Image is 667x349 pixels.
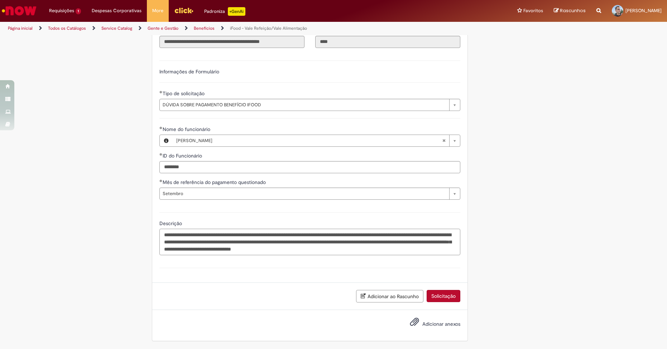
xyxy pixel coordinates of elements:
[230,25,307,31] a: iFood - Vale Refeição/Vale Alimentação
[152,7,163,14] span: More
[560,7,586,14] span: Rascunhos
[554,8,586,14] a: Rascunhos
[8,25,33,31] a: Página inicial
[1,4,38,18] img: ServiceNow
[5,22,439,35] ul: Trilhas de página
[163,126,212,132] span: Necessários - Nome do funcionário
[159,179,163,182] span: Obrigatório Preenchido
[159,229,460,255] textarea: Descrição
[228,7,245,16] p: +GenAi
[159,36,304,48] input: Título
[163,90,206,97] span: Tipo de solicitação
[427,290,460,302] button: Solicitação
[48,25,86,31] a: Todos os Catálogos
[92,7,141,14] span: Despesas Corporativas
[315,36,460,48] input: Código da Unidade
[163,179,267,185] span: Mês de referência do pagamento questionado
[159,126,163,129] span: Obrigatório Preenchido
[148,25,178,31] a: Gente e Gestão
[194,25,215,31] a: Benefícios
[159,153,163,156] span: Obrigatório Preenchido
[204,7,245,16] div: Padroniza
[163,188,446,199] span: Setembro
[523,7,543,14] span: Favoritos
[160,135,173,146] button: Nome do funcionário, Visualizar este registro Bernardo Mota Barbosa
[101,25,132,31] a: Service Catalog
[356,290,423,302] button: Adicionar ao Rascunho
[76,8,81,14] span: 1
[408,315,421,332] button: Adicionar anexos
[625,8,662,14] span: [PERSON_NAME]
[159,220,183,227] span: Descrição
[49,7,74,14] span: Requisições
[174,5,193,16] img: click_logo_yellow_360x200.png
[176,135,442,146] span: [PERSON_NAME]
[163,152,203,159] span: ID do Funcionário
[422,321,460,327] span: Adicionar anexos
[438,135,449,146] abbr: Limpar campo Nome do funcionário
[159,68,219,75] label: Informações de Formulário
[163,99,446,111] span: DÚVIDA SOBRE PAGAMENTO BENEFÍCIO IFOOD
[173,135,460,146] a: [PERSON_NAME]Limpar campo Nome do funcionário
[159,91,163,93] span: Obrigatório Preenchido
[159,161,460,173] input: ID do Funcionário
